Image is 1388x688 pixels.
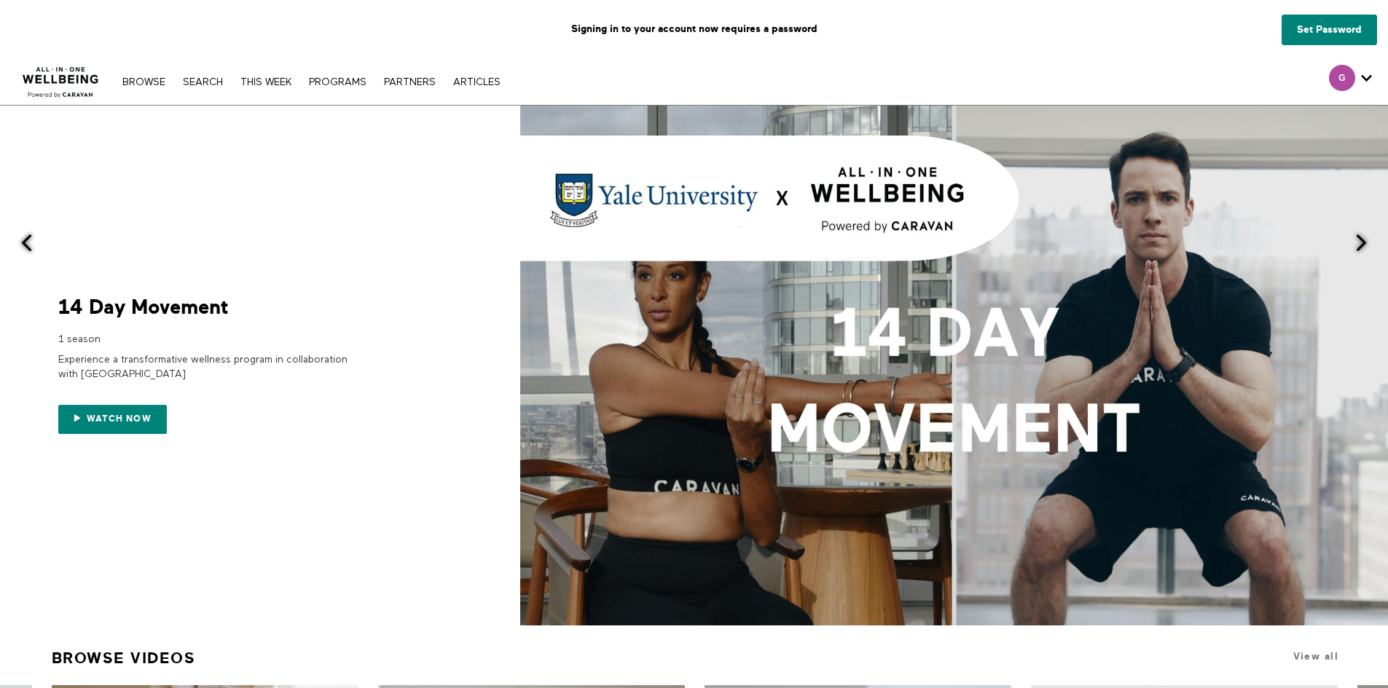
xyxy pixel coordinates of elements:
p: Signing in to your account now requires a password [11,11,1377,47]
div: Secondary [1318,58,1383,105]
a: ARTICLES [446,77,508,87]
a: View all [1293,651,1338,662]
a: PROGRAMS [302,77,374,87]
img: CARAVAN [17,56,105,100]
a: Search [176,77,230,87]
nav: Primary [115,74,507,89]
a: Browse Videos [52,643,196,673]
a: PARTNERS [377,77,443,87]
a: THIS WEEK [233,77,299,87]
a: Browse [115,77,173,87]
a: Set Password [1282,15,1377,45]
